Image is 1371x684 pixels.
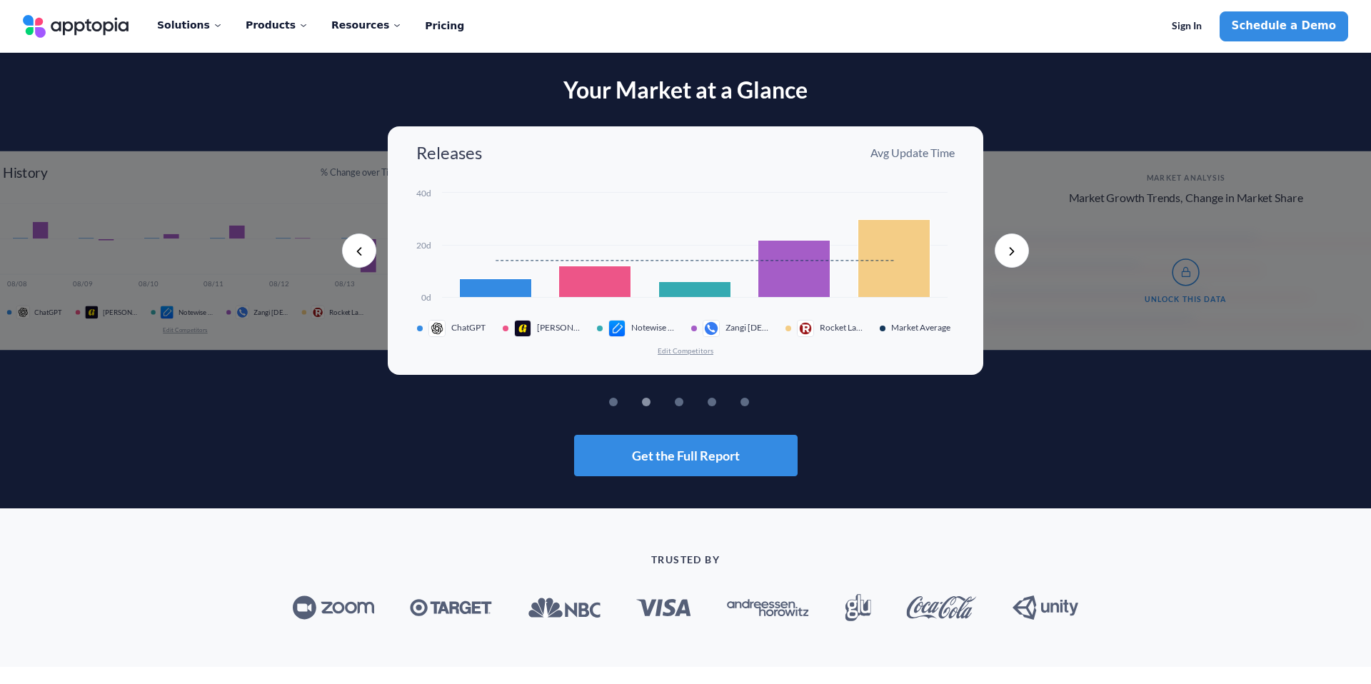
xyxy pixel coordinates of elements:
[311,306,324,319] img: app icon
[631,323,674,333] span: Notewise - Note-Taking & PDF
[636,599,691,616] img: Visa_Inc._logo.svg
[139,280,159,288] text: 08/10
[527,597,601,618] img: NBC_logo.svg
[727,599,809,617] img: Andreessen_Horowitz_new_logo.svg
[428,320,446,337] img: app icon
[703,320,725,337] div: app
[416,188,431,198] text: 40d
[416,240,431,251] text: 20d
[236,306,254,319] div: app
[574,435,798,476] button: Get the Full Report
[906,596,977,619] img: Coca-Cola_logo.svg
[428,320,451,337] div: app
[608,320,631,337] div: app
[725,323,768,333] span: Zangi [DEMOGRAPHIC_DATA] Messenger
[870,145,955,161] p: Avg Update Time
[342,233,376,268] button: Previous
[657,346,714,356] button: Edit Competitors
[425,11,464,41] a: Pricing
[995,233,1029,268] button: Next
[73,280,93,288] text: 08/09
[335,280,355,288] text: 08/13
[1145,295,1226,303] span: Unlock This Data
[311,306,329,319] div: app
[1069,191,1303,204] p: Market Growth Trends, Change in Market Share
[416,144,482,162] h3: Releases
[797,320,820,337] div: app
[820,323,863,333] span: Rocket Lawyer Legal & Law Help
[729,398,738,406] button: 4
[85,306,99,319] img: app icon
[891,323,954,333] span: Market Average
[253,308,288,317] span: Zangi [DEMOGRAPHIC_DATA] Messenger
[421,292,431,303] text: 0d
[157,10,223,40] div: Solutions
[293,595,374,620] img: Zoom_logo.svg
[608,320,626,337] img: app icon
[16,306,30,319] img: app icon
[1147,174,1225,182] h3: Market Analysis
[7,280,27,288] text: 08/08
[246,10,308,40] div: Products
[329,308,363,317] span: Rocket Lawyer Legal & Law Help
[171,554,1200,565] p: TRUSTED BY
[1220,11,1348,41] a: Schedule a Demo
[631,398,639,406] button: 1
[514,320,531,337] img: app icon
[537,323,580,333] span: [PERSON_NAME]: Schedule Appointments
[451,323,486,333] span: ChatGPT
[85,306,104,319] div: app
[797,320,814,337] img: app icon
[160,306,174,319] img: app icon
[663,398,672,406] button: 2
[1160,11,1214,41] a: Sign In
[16,306,35,319] div: app
[845,594,871,621] img: Glu_Mobile_logo.svg
[762,398,770,406] button: 5
[1013,595,1078,620] img: Unity_Technologies_logo.svg
[514,320,537,337] div: app
[321,166,401,179] p: % Change over Time
[703,320,720,337] img: app icon
[160,306,179,319] div: app
[34,308,61,317] span: ChatGPT
[410,599,492,617] img: Target_logo.svg
[204,280,224,288] text: 08/11
[696,398,705,406] button: 3
[103,308,137,317] span: [PERSON_NAME]: Schedule Appointments
[236,306,249,319] img: app icon
[269,280,289,288] text: 08/12
[1172,20,1202,32] span: Sign In
[179,308,213,317] span: Notewise - Note-Taking & PDF
[632,449,740,462] span: Get the Full Report
[331,10,402,40] div: Resources
[162,326,208,334] button: Edit Competitors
